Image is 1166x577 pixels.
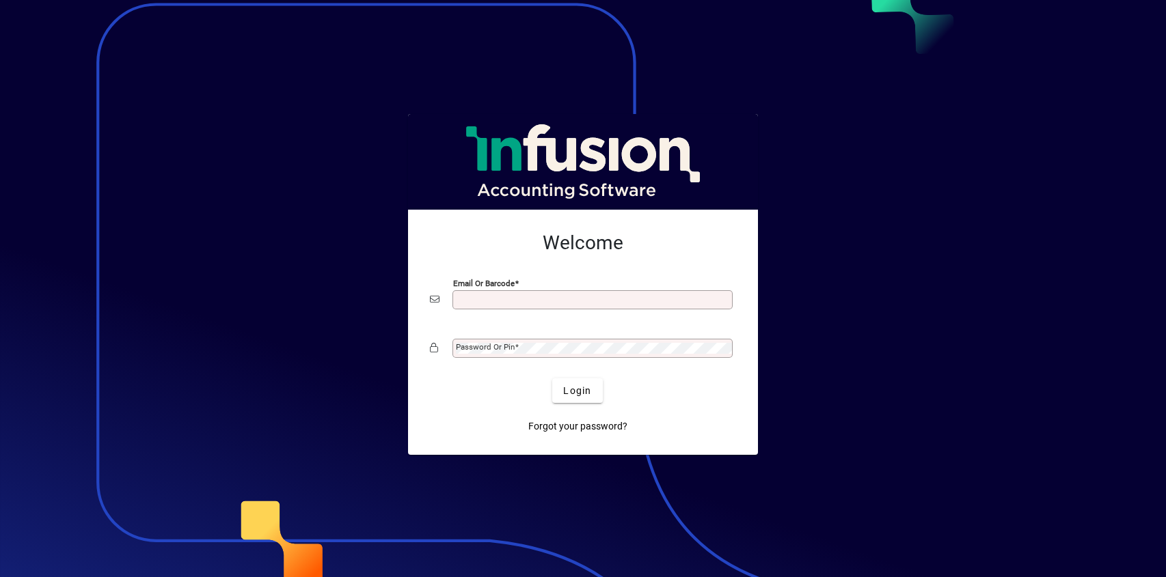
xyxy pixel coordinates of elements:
a: Forgot your password? [523,414,633,438]
span: Forgot your password? [528,419,627,434]
h2: Welcome [430,231,736,255]
mat-label: Email or Barcode [453,279,515,288]
span: Login [563,384,591,398]
button: Login [552,378,602,403]
mat-label: Password or Pin [456,342,515,352]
